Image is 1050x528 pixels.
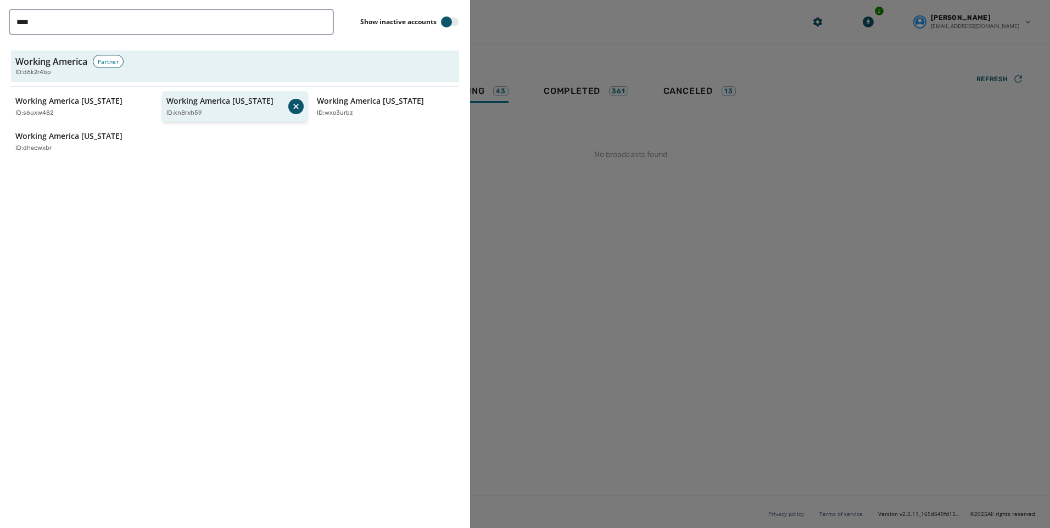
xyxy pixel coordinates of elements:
[15,96,122,106] p: Working America [US_STATE]
[166,109,202,118] p: ID: kn8rxh59
[15,144,52,153] p: ID: dhecwxbr
[166,96,273,106] p: Working America [US_STATE]
[360,18,437,26] label: Show inactive accounts
[162,91,309,122] button: Working America [US_STATE]ID:kn8rxh59
[15,109,53,118] p: ID: s6uxw482
[11,91,158,122] button: Working America [US_STATE]ID:s6uxw482
[15,131,122,142] p: Working America [US_STATE]
[15,68,51,77] span: ID: d6k2r4bp
[11,126,158,158] button: Working America [US_STATE]ID:dhecwxbr
[312,91,459,122] button: Working America [US_STATE]ID:wxo3urbz
[15,55,87,68] h3: Working America
[317,96,424,106] p: Working America [US_STATE]
[317,109,353,118] p: ID: wxo3urbz
[93,55,124,68] div: Partner
[11,50,459,82] button: Working AmericaPartnerID:d6k2r4bp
